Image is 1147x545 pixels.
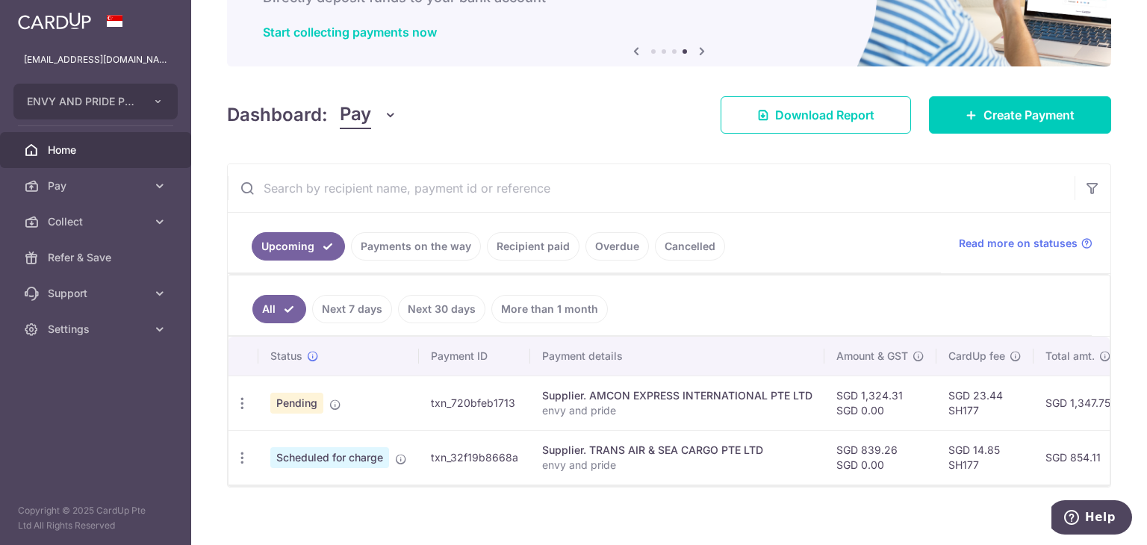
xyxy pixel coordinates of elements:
span: Pay [48,178,146,193]
img: CardUp [18,12,91,30]
p: envy and pride [542,403,812,418]
input: Search by recipient name, payment id or reference [228,164,1075,212]
a: Read more on statuses [959,236,1092,251]
button: ENVY AND PRIDE PTE. LTD. [13,84,178,119]
td: txn_32f19b8668a [419,430,530,485]
th: Payment ID [419,337,530,376]
span: CardUp fee [948,349,1005,364]
span: Support [48,286,146,301]
span: Create Payment [983,106,1075,124]
span: Pay [340,101,371,129]
a: Overdue [585,232,649,261]
span: Read more on statuses [959,236,1078,251]
div: Supplier. TRANS AIR & SEA CARGO PTE LTD [542,443,812,458]
span: Total amt. [1045,349,1095,364]
span: Pending [270,393,323,414]
td: SGD 14.85 SH177 [936,430,1033,485]
span: Amount & GST [836,349,908,364]
span: ENVY AND PRIDE PTE. LTD. [27,94,137,109]
span: Home [48,143,146,158]
span: Status [270,349,302,364]
a: Next 30 days [398,295,485,323]
span: Scheduled for charge [270,447,389,468]
a: Cancelled [655,232,725,261]
td: SGD 1,347.75 [1033,376,1123,430]
a: Recipient paid [487,232,579,261]
span: Settings [48,322,146,337]
td: SGD 839.26 SGD 0.00 [824,430,936,485]
a: All [252,295,306,323]
a: Payments on the way [351,232,481,261]
td: SGD 23.44 SH177 [936,376,1033,430]
h4: Dashboard: [227,102,328,128]
span: Collect [48,214,146,229]
iframe: Opens a widget where you can find more information [1051,500,1132,538]
button: Pay [340,101,397,129]
span: Download Report [775,106,874,124]
td: SGD 1,324.31 SGD 0.00 [824,376,936,430]
a: Download Report [721,96,911,134]
a: Start collecting payments now [263,25,437,40]
th: Payment details [530,337,824,376]
a: Create Payment [929,96,1111,134]
td: txn_720bfeb1713 [419,376,530,430]
p: envy and pride [542,458,812,473]
a: More than 1 month [491,295,608,323]
td: SGD 854.11 [1033,430,1123,485]
span: Refer & Save [48,250,146,265]
a: Upcoming [252,232,345,261]
a: Next 7 days [312,295,392,323]
p: [EMAIL_ADDRESS][DOMAIN_NAME] [24,52,167,67]
div: Supplier. AMCON EXPRESS INTERNATIONAL PTE LTD [542,388,812,403]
